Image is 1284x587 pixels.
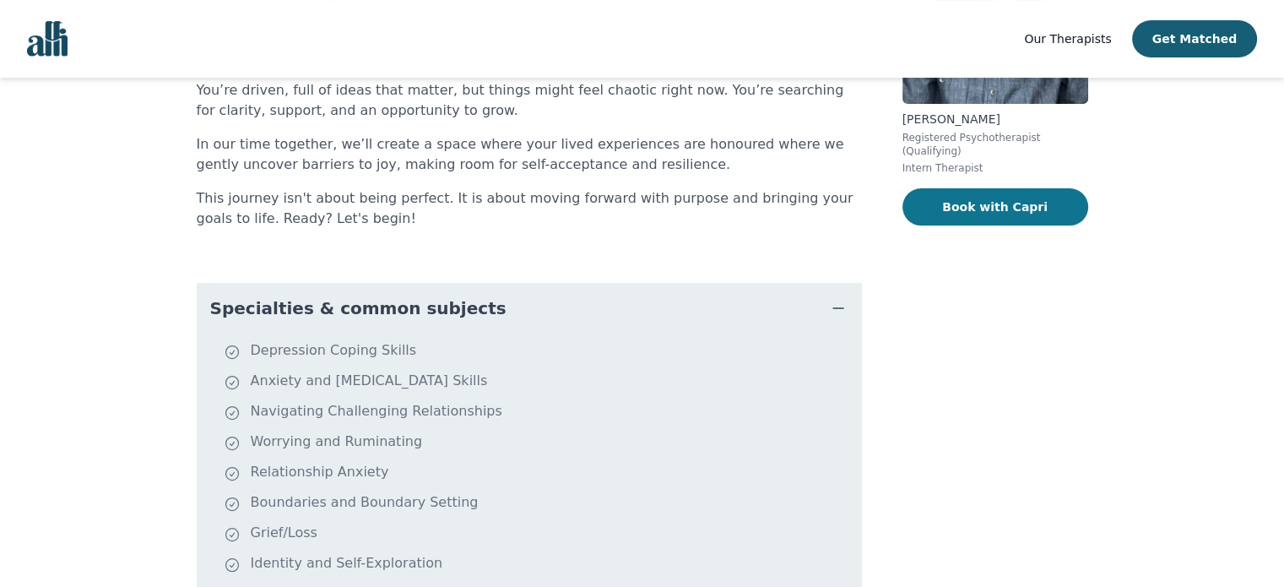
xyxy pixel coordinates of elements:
[902,161,1088,175] p: Intern Therapist
[197,134,862,175] p: In our time together, we’ll create a space where your lived experiences are honoured where we gen...
[224,523,855,546] li: Grief/Loss
[902,111,1088,128] p: [PERSON_NAME]
[197,188,862,229] p: This journey isn't about being perfect. It is about moving forward with purpose and bringing your...
[1024,29,1111,49] a: Our Therapists
[224,432,855,455] li: Worrying and Ruminating
[197,283,862,334] button: Specialties & common subjects
[224,401,855,425] li: Navigating Challenging Relationships
[27,21,68,57] img: alli logo
[1132,20,1257,57] button: Get Matched
[902,131,1088,158] p: Registered Psychotherapist (Qualifying)
[224,553,855,577] li: Identity and Self-Exploration
[224,462,855,486] li: Relationship Anxiety
[902,188,1088,226] button: Book with Capri
[224,340,855,364] li: Depression Coping Skills
[224,492,855,516] li: Boundaries and Boundary Setting
[210,296,507,320] span: Specialties & common subjects
[197,80,862,121] p: You’re driven, full of ideas that matter, but things might feel chaotic right now. You’re searchi...
[224,371,855,394] li: Anxiety and [MEDICAL_DATA] Skills
[1024,32,1111,46] span: Our Therapists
